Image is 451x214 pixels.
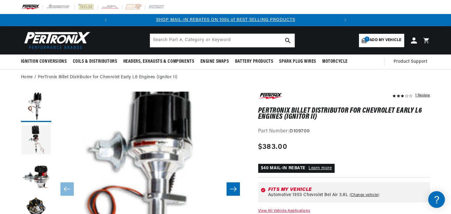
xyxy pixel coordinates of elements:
[156,18,295,22] a: SHOP MAIL-IN REBATES ON 100s of BEST SELLING PRODUCTS
[258,108,430,120] h1: PerTronix Billet Distributor for Chevrolet Early L6 Engines (Ignitor II)
[150,34,295,47] input: Search Part #, Category or Keyword
[21,125,51,156] button: Load image 2 in gallery view
[370,37,401,43] span: Add my vehicle
[38,74,178,81] a: PerTronix Billet Distributor for Chevrolet Early L6 Engines (Ignitor II)
[394,54,430,69] summary: Product Support
[289,129,309,134] strong: D109700
[268,187,428,192] div: Fits my vehicle
[70,54,120,69] summary: Coils & Distributors
[73,58,117,65] span: Coils & Distributors
[123,58,194,65] span: Headers, Exhausts & Components
[276,54,319,69] summary: Spark Plug Wires
[21,74,430,81] nav: breadcrumbs
[319,54,351,69] summary: Motorcycle
[394,58,427,65] span: Product Support
[21,159,51,189] button: Load image 3 in gallery view
[235,58,273,65] span: Battery Products
[350,193,380,198] a: Change vehicle
[322,58,348,65] span: Motorcycle
[364,37,370,42] span: 1
[197,54,232,69] summary: Engine Swaps
[112,17,339,23] div: 1 of 2
[232,54,276,69] summary: Battery Products
[279,58,316,65] span: Spark Plug Wires
[258,142,287,153] span: $383.00
[258,209,310,213] a: View All Vehicle Applications
[415,92,430,99] div: 1 Review
[309,166,332,170] a: Learn more
[100,14,112,26] button: Translation missing: en.sections.announcements.previous_announcement
[339,14,351,26] button: Translation missing: en.sections.announcements.next_announcement
[112,17,339,23] div: Announcement
[21,58,67,65] span: Ignition Conversions
[281,34,295,47] button: search button
[21,30,91,51] img: Pertronix
[21,54,70,69] summary: Ignition Conversions
[258,128,430,135] div: Part Number:
[21,92,51,122] button: Load image 1 in gallery view
[21,74,33,81] a: Home
[6,14,446,26] slideshow-component: Translation missing: en.sections.announcements.announcement_bar
[268,193,348,198] span: Automotive 1953 Chevrolet Bel Air 3.8L
[359,34,404,47] a: 1Add my vehicle
[60,182,74,196] button: Slide left
[258,164,335,173] p: $40 MAIL-IN REBATE
[120,54,197,69] summary: Headers, Exhausts & Components
[227,182,240,196] button: Slide right
[200,58,229,65] span: Engine Swaps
